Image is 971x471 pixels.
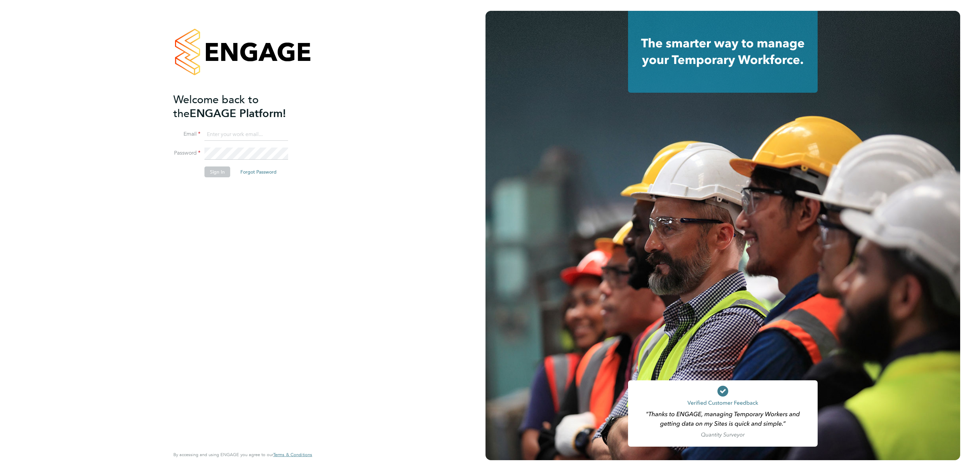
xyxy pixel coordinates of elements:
span: Welcome back to the [173,93,259,120]
label: Password [173,150,200,157]
span: By accessing and using ENGAGE you agree to our [173,452,312,457]
input: Enter your work email... [204,129,288,141]
button: Sign In [204,166,230,177]
label: Email [173,131,200,138]
a: Terms & Conditions [273,452,312,457]
h2: ENGAGE Platform! [173,93,305,120]
button: Forgot Password [235,166,282,177]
